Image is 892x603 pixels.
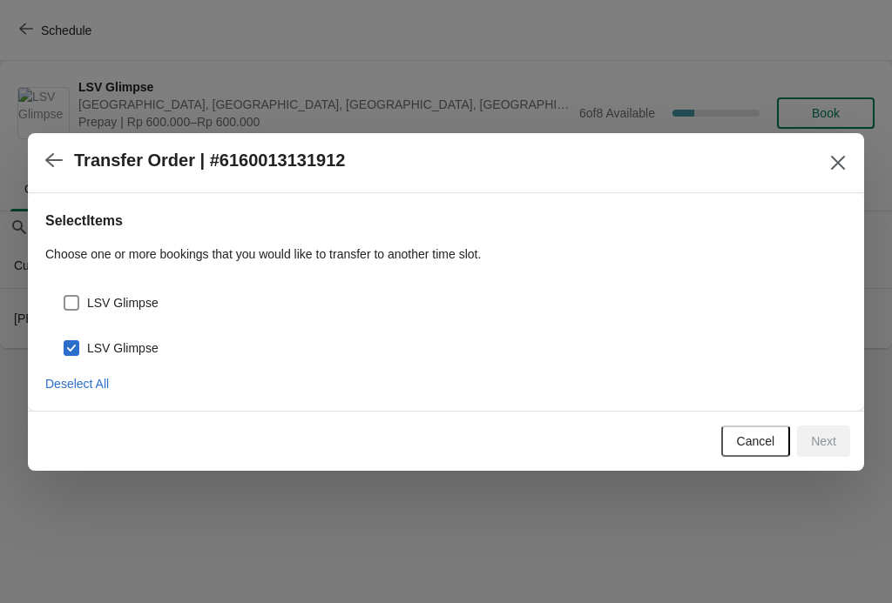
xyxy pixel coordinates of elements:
[822,147,854,178] button: Close
[87,339,159,357] span: LSV Glimpse
[87,294,159,312] span: LSV Glimpse
[45,211,847,231] h2: Select Items
[737,434,775,448] span: Cancel
[38,368,116,399] button: Deselect All
[74,151,345,171] h2: Transfer Order | #6160013131912
[721,425,791,457] button: Cancel
[45,377,109,391] span: Deselect All
[45,245,847,263] p: Choose one or more bookings that you would like to transfer to another time slot.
